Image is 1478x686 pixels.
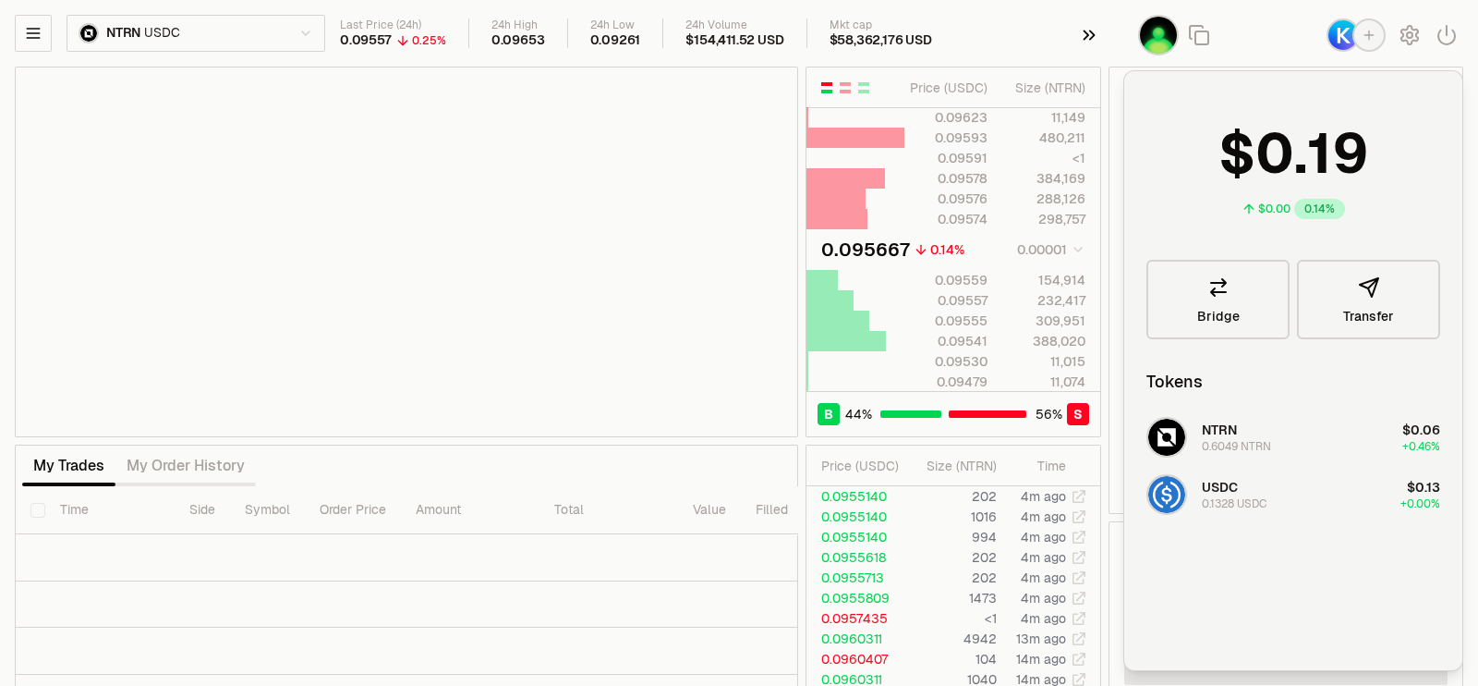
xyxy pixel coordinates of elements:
[906,629,998,649] td: 4942
[1003,129,1085,147] div: 480,211
[830,32,932,49] div: $58,362,176 USD
[1148,419,1185,456] img: NTRN Logo
[1003,169,1085,188] div: 384,169
[1073,405,1083,423] span: S
[401,486,539,534] th: Amount
[1402,439,1440,454] span: +0.46%
[906,507,998,527] td: 1016
[921,457,997,475] div: Size ( NTRN )
[905,79,987,97] div: Price ( USDC )
[906,649,998,669] td: 104
[905,190,987,208] div: 0.09576
[1148,476,1185,513] img: USDC Logo
[1407,479,1440,496] span: $0.13
[905,210,987,228] div: 0.09574
[806,588,906,608] td: 0.0955809
[806,649,906,669] td: 0.0960407
[906,547,998,568] td: 202
[1003,149,1085,167] div: <1
[305,486,401,534] th: Order Price
[821,457,905,475] div: Price ( USDC )
[806,568,906,588] td: 0.0955713
[175,486,230,534] th: Side
[905,352,987,371] div: 0.09530
[1021,549,1066,566] time: 4m ago
[1021,488,1066,505] time: 4m ago
[905,108,987,127] div: 0.09623
[741,486,806,534] th: Filled
[1012,457,1066,475] div: Time
[806,507,906,527] td: 0.0955140
[806,629,906,649] td: 0.0960311
[1146,369,1203,395] div: Tokens
[1021,508,1066,525] time: 4m ago
[906,527,998,547] td: 994
[144,25,179,42] span: USDC
[824,405,833,423] span: B
[685,32,783,49] div: $154,411.52 USD
[905,129,987,147] div: 0.09593
[905,291,987,310] div: 0.09557
[230,486,305,534] th: Symbol
[340,18,446,32] div: Last Price (24h)
[1016,631,1066,647] time: 13m ago
[905,332,987,350] div: 0.09541
[806,527,906,547] td: 0.0955140
[1021,590,1066,606] time: 4m ago
[1003,332,1085,350] div: 388,020
[22,447,115,484] button: My Trades
[806,486,906,507] td: 0.0955140
[1138,15,1179,55] button: terra15
[930,240,964,259] div: 0.14%
[491,18,545,32] div: 24h High
[1402,422,1440,438] span: $0.06
[906,588,998,608] td: 1473
[1036,405,1062,423] span: 56 %
[821,237,910,263] div: 0.095667
[905,271,987,289] div: 0.09559
[905,149,987,167] div: 0.09591
[1003,291,1085,310] div: 232,417
[838,80,853,95] button: Show Sell Orders Only
[1021,610,1066,627] time: 4m ago
[1258,202,1290,216] div: $0.00
[1197,310,1240,323] span: Bridge
[1016,651,1066,668] time: 14m ago
[856,80,871,95] button: Show Buy Orders Only
[491,32,545,49] div: 0.09653
[1328,20,1358,50] img: Keplr
[1012,239,1085,261] button: 0.00001
[905,373,987,391] div: 0.09479
[806,547,906,568] td: 0.0955618
[1003,271,1085,289] div: 154,914
[1327,18,1386,52] button: Keplr
[590,32,641,49] div: 0.09261
[905,169,987,188] div: 0.09578
[806,608,906,629] td: 0.0957435
[1202,422,1237,438] span: NTRN
[1140,17,1177,54] img: terra15
[1003,373,1085,391] div: 11,074
[845,405,872,423] span: 44 %
[1135,467,1451,522] button: USDC LogoUSDC0.1328 USDC$0.13+0.00%
[340,32,392,49] div: 0.09557
[539,486,678,534] th: Total
[1003,210,1085,228] div: 298,757
[1021,529,1066,545] time: 4m ago
[1343,310,1394,323] span: Transfer
[115,447,256,484] button: My Order History
[905,312,987,330] div: 0.09555
[1202,496,1266,511] div: 0.1328 USDC
[80,25,97,42] img: NTRN Logo
[106,25,140,42] span: NTRN
[1003,190,1085,208] div: 288,126
[1202,479,1238,496] span: USDC
[412,33,446,48] div: 0.25%
[906,568,998,588] td: 202
[1021,570,1066,586] time: 4m ago
[1146,260,1290,339] a: Bridge
[906,486,998,507] td: 202
[1297,260,1440,339] button: Transfer
[685,18,783,32] div: 24h Volume
[830,18,932,32] div: Mkt cap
